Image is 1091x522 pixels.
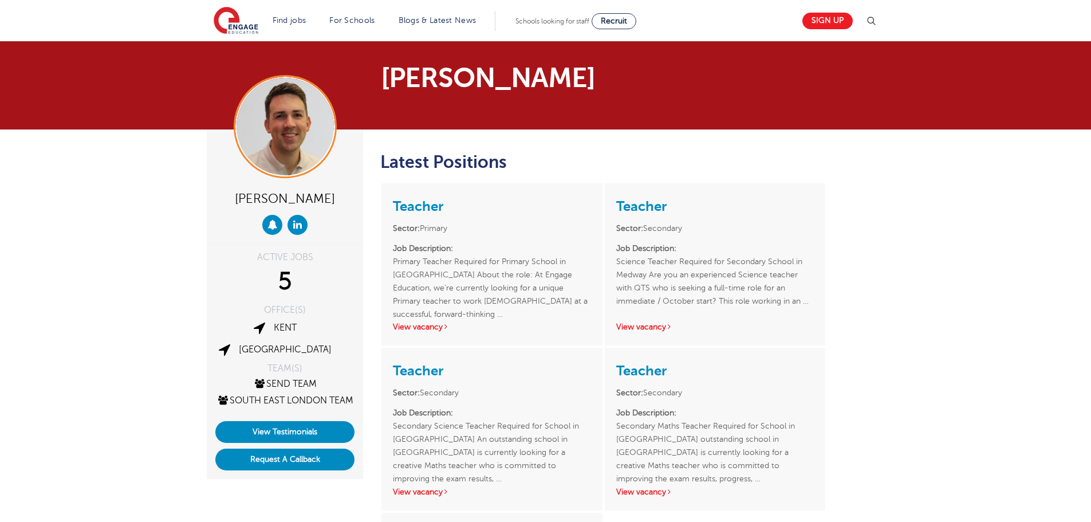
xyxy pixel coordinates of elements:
a: Teacher [616,363,667,379]
a: Teacher [616,198,667,214]
div: ACTIVE JOBS [215,253,355,262]
li: Primary [393,222,590,235]
p: Secondary Science Teacher Required for School in [GEOGRAPHIC_DATA] An outstanding school in [GEOG... [393,406,590,472]
a: View vacancy [393,488,449,496]
div: 5 [215,268,355,296]
a: Teacher [393,363,443,379]
strong: Job Description: [393,409,453,417]
a: South East London Team [216,395,353,406]
a: Sign up [802,13,853,29]
a: View vacancy [616,488,672,496]
strong: Job Description: [616,409,676,417]
li: Secondary [393,386,590,399]
li: Secondary [616,386,814,399]
strong: Sector: [393,388,420,397]
a: View vacancy [393,323,449,331]
a: View vacancy [616,323,672,331]
h2: Latest Positions [380,152,826,172]
img: Engage Education [214,7,258,36]
a: For Schools [329,16,375,25]
li: Secondary [616,222,814,235]
a: Recruit [592,13,636,29]
strong: Sector: [393,224,420,233]
button: Request A Callback [215,449,355,470]
h1: [PERSON_NAME] [381,64,653,92]
div: TEAM(S) [215,364,355,373]
strong: Job Description: [616,244,676,253]
a: Teacher [393,198,443,214]
strong: Job Description: [393,244,453,253]
a: Kent [274,323,297,333]
p: Science Teacher Required for Secondary School in Medway Are you an experienced Science teacher wi... [616,242,814,308]
strong: Sector: [616,224,643,233]
p: Secondary Maths Teacher Required for School in [GEOGRAPHIC_DATA] outstanding school in [GEOGRAPHI... [616,406,814,472]
a: View Testimonials [215,421,355,443]
a: Blogs & Latest News [399,16,476,25]
a: SEND Team [253,379,317,389]
div: [PERSON_NAME] [215,187,355,209]
strong: Sector: [616,388,643,397]
span: Recruit [601,17,627,25]
a: [GEOGRAPHIC_DATA] [239,344,332,355]
p: Primary Teacher Required for Primary School in [GEOGRAPHIC_DATA] About the role: At Engage Educat... [393,242,590,308]
a: Find jobs [273,16,306,25]
span: Schools looking for staff [515,17,589,25]
div: OFFICE(S) [215,305,355,315]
